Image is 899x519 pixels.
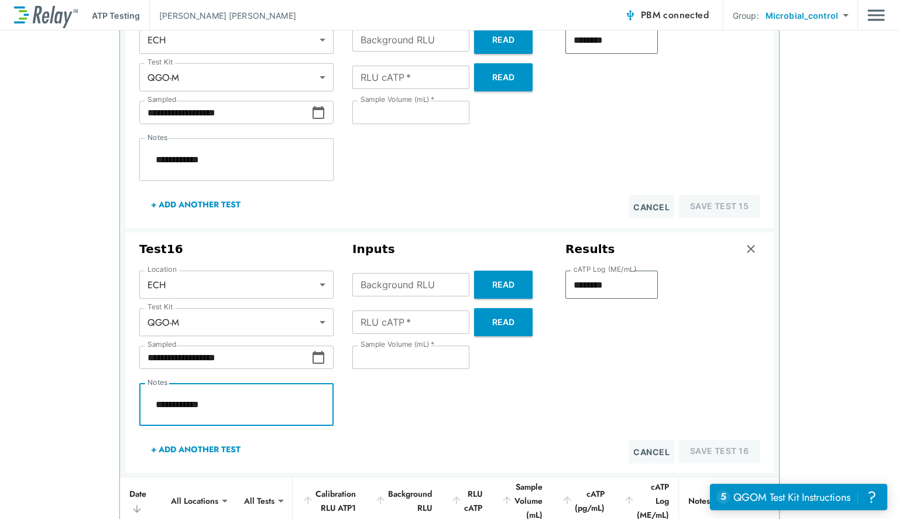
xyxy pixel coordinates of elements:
div: Notes [688,494,763,508]
iframe: Resource center [710,484,887,510]
label: Test Kit [147,303,173,311]
div: cATP (pg/mL) [561,487,605,515]
div: Background RLU [375,487,432,515]
button: Read [474,26,533,54]
img: Drawer Icon [867,4,885,26]
div: RLU cATP [451,487,482,515]
div: All Tests [236,489,283,513]
button: Read [474,63,533,91]
button: + Add Another Test [139,435,252,463]
div: Calibration RLU ATP1 [302,487,356,515]
button: Read [474,271,533,299]
div: ECH [139,273,334,296]
label: Location [147,265,177,274]
label: Test Kit [147,58,173,66]
button: Cancel [629,440,674,463]
button: PBM connected [620,4,713,27]
div: ECH [139,28,334,52]
label: Sampled [147,340,177,349]
span: connected [663,8,709,22]
h3: Results [565,242,615,257]
div: All Locations [163,489,227,513]
label: cATP Log (ME/mL) [574,265,636,274]
label: Sampled [147,95,177,104]
button: + Add Another Test [139,190,252,218]
div: QGO-M [139,310,334,334]
input: Choose date, selected date is Sep 25, 2025 [139,346,311,369]
input: Choose date, selected date is Sep 25, 2025 [139,101,311,124]
p: [PERSON_NAME] [PERSON_NAME] [159,9,296,22]
label: Sample Volume (mL) [361,95,434,104]
button: Cancel [629,195,674,218]
button: Main menu [867,4,885,26]
img: Remove [745,243,757,255]
h3: Test 16 [139,242,334,257]
div: QGO-M [139,66,334,89]
label: Notes [147,134,167,142]
img: LuminUltra Relay [14,3,78,28]
label: Sample Volume (mL) [361,340,434,349]
span: PBM [641,7,709,23]
button: Read [474,308,533,336]
h3: Inputs [352,242,547,257]
p: ATP Testing [92,9,140,22]
img: Connected Icon [625,9,636,21]
p: Group: [733,9,759,22]
label: Notes [147,378,167,387]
